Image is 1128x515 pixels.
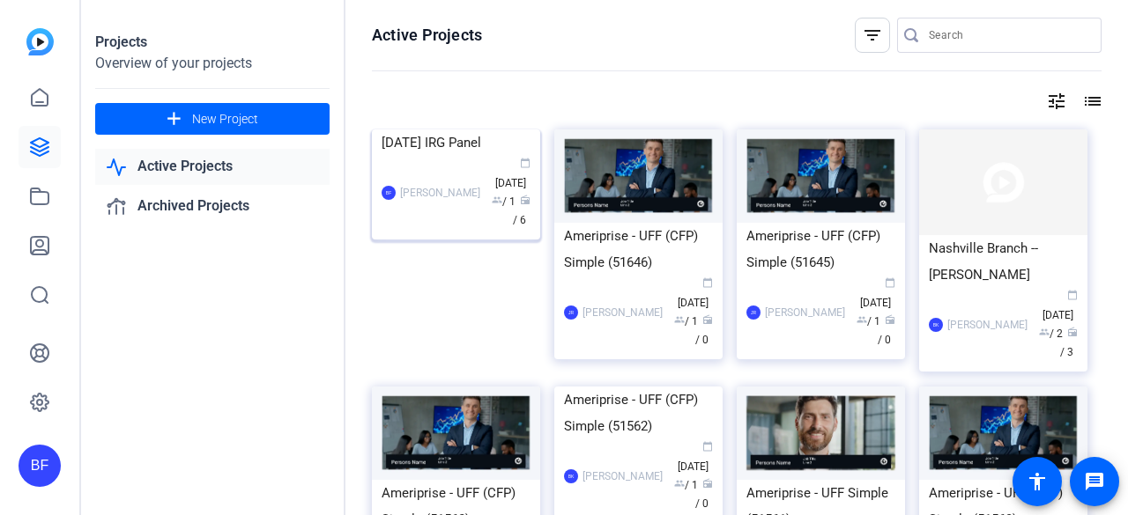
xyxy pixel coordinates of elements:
div: [PERSON_NAME] [947,316,1028,334]
span: group [674,314,685,325]
button: New Project [95,103,330,135]
div: Ameriprise - UFF (CFP) Simple (51562) [564,386,713,439]
span: radio [702,314,713,325]
span: [DATE] [678,442,713,473]
div: Ameriprise - UFF (CFP) Simple (51645) [746,223,895,276]
span: radio [520,195,531,205]
span: New Project [192,110,258,129]
span: group [492,195,502,205]
span: group [1039,327,1050,337]
div: Ameriprise - UFF (CFP) Simple (51646) [564,223,713,276]
div: BK [929,318,943,332]
span: calendar_today [520,158,531,168]
div: BF [19,445,61,487]
span: / 0 [695,315,713,346]
div: [PERSON_NAME] [765,304,845,321]
span: group [674,478,685,489]
span: calendar_today [1067,290,1078,300]
span: / 0 [695,479,713,510]
div: [DATE] IRG Panel [382,129,531,156]
span: group [857,314,867,325]
a: Active Projects [95,149,330,185]
div: [PERSON_NAME] [583,467,663,485]
span: / 3 [1060,327,1078,358]
span: / 1 [857,315,880,327]
span: radio [1067,327,1078,337]
span: radio [702,478,713,489]
div: Nashville Branch -- [PERSON_NAME] [929,235,1078,288]
mat-icon: tune [1046,91,1067,112]
mat-icon: message [1084,471,1105,492]
span: calendar_today [885,277,895,288]
div: Projects [95,32,330,53]
mat-icon: add [163,108,185,130]
span: / 6 [513,195,531,226]
a: Archived Projects [95,188,330,224]
h1: Active Projects [372,25,482,46]
div: JR [746,305,761,320]
span: / 0 [878,315,895,346]
span: / 2 [1039,327,1063,340]
input: Search [929,25,1087,46]
span: / 1 [674,315,698,327]
div: [PERSON_NAME] [400,184,480,202]
div: BF [382,186,396,200]
div: BK [564,469,578,483]
span: / 1 [674,479,698,491]
mat-icon: accessibility [1027,471,1048,492]
span: radio [885,314,895,325]
div: Overview of your projects [95,53,330,74]
div: [PERSON_NAME] [583,304,663,321]
span: / 1 [492,195,516,208]
span: calendar_today [702,277,713,288]
span: calendar_today [702,441,713,452]
mat-icon: filter_list [862,25,883,46]
img: blue-gradient.svg [26,28,54,55]
mat-icon: list [1080,91,1102,112]
div: JR [564,305,578,320]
